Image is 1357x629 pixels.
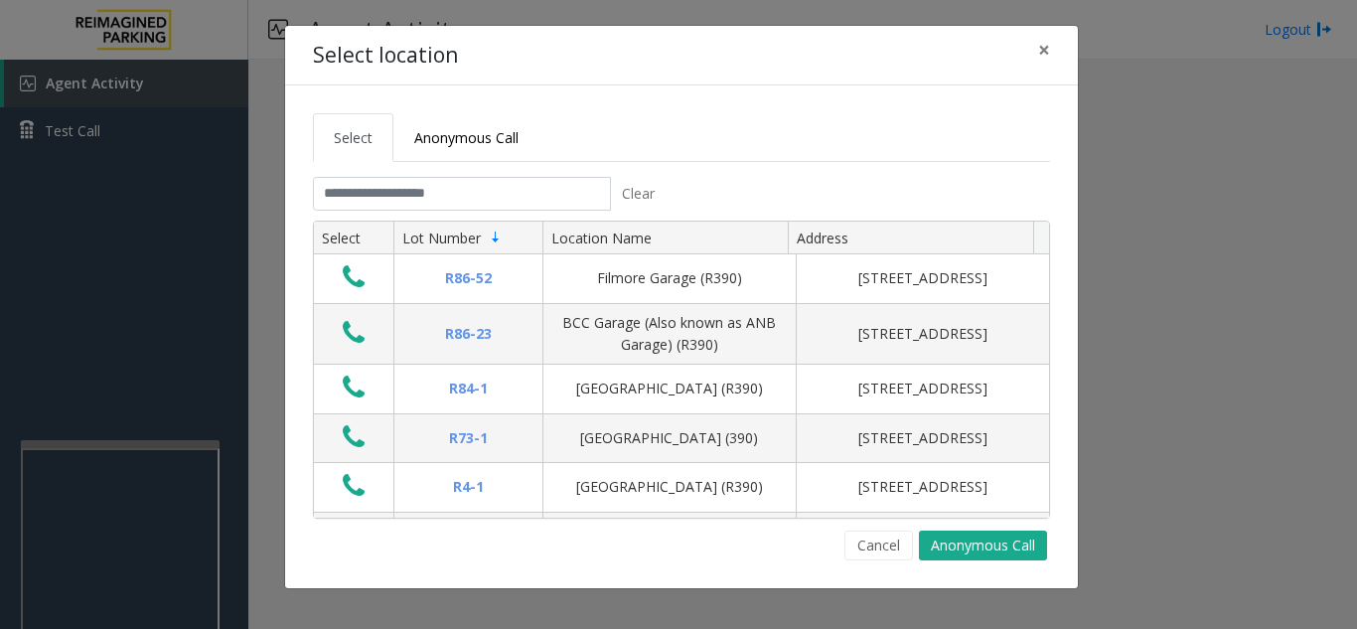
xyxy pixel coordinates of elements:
[314,222,393,255] th: Select
[406,427,530,449] div: R73-1
[313,40,458,72] h4: Select location
[313,113,1050,162] ul: Tabs
[402,229,481,247] span: Lot Number
[1038,36,1050,64] span: ×
[334,128,373,147] span: Select
[488,230,504,245] span: Sortable
[555,267,784,289] div: Filmore Garage (R390)
[809,378,1037,399] div: [STREET_ADDRESS]
[406,378,530,399] div: R84-1
[797,229,848,247] span: Address
[611,177,667,211] button: Clear
[314,222,1049,518] div: Data table
[551,229,652,247] span: Location Name
[1024,26,1064,75] button: Close
[555,378,784,399] div: [GEOGRAPHIC_DATA] (R390)
[809,267,1037,289] div: [STREET_ADDRESS]
[555,476,784,498] div: [GEOGRAPHIC_DATA] (R390)
[555,312,784,357] div: BCC Garage (Also known as ANB Garage) (R390)
[809,323,1037,345] div: [STREET_ADDRESS]
[406,323,530,345] div: R86-23
[406,476,530,498] div: R4-1
[809,427,1037,449] div: [STREET_ADDRESS]
[555,427,784,449] div: [GEOGRAPHIC_DATA] (390)
[414,128,519,147] span: Anonymous Call
[406,267,530,289] div: R86-52
[809,476,1037,498] div: [STREET_ADDRESS]
[844,531,913,560] button: Cancel
[919,531,1047,560] button: Anonymous Call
